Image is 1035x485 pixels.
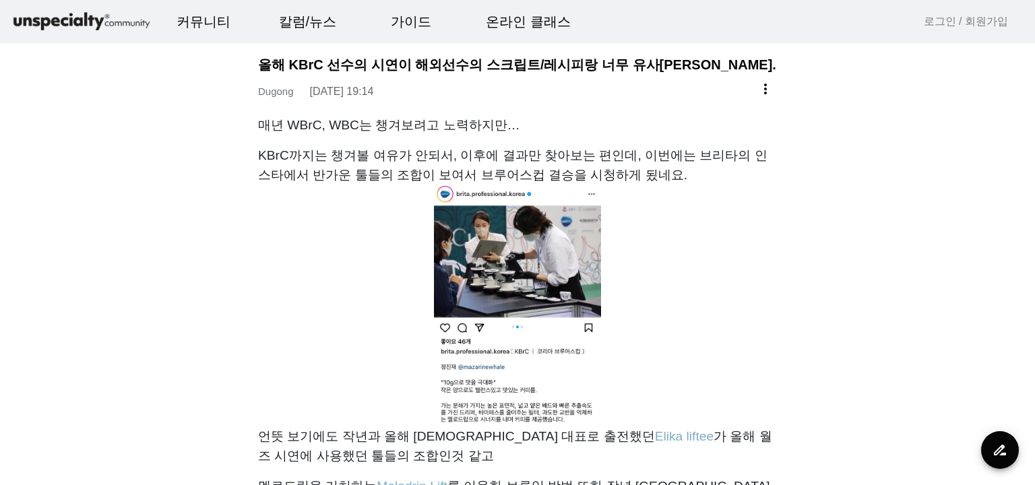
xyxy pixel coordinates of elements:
[258,57,782,73] h3: 올해 KBrC 선수의 시연이 해외선수의 스크립트/레시피랑 너무 유사[PERSON_NAME].
[42,393,51,404] span: 홈
[380,3,442,40] a: 가이드
[4,373,89,407] a: 홈
[310,86,374,97] span: [DATE] 19:14
[123,394,139,405] span: 대화
[258,185,777,427] img: 8562b8b49e7c90482d5d9eb02d946f1f
[258,86,294,97] a: Dugong
[258,146,777,466] p: KBrC까지는 챙겨볼 여유가 안되서, 이후에 결과만 찾아보는 편인데, 이번에는 브리타의 인스타에서 반가운 툴들의 조합이 보여서 브루어스컵 결승을 시청하게 됬네요. 언뜻 보기에...
[89,373,174,407] a: 대화
[11,10,152,34] img: logo
[258,116,777,135] p: 매년 WBrC, WBC는 챙겨보려고 노력하지만…
[475,3,582,40] a: 온라인 클래스
[166,3,241,40] a: 커뮤니티
[208,393,224,404] span: 설정
[268,3,348,40] a: 칼럼/뉴스
[924,13,1008,30] a: 로그인 / 회원가입
[655,429,714,443] a: Elika liftee
[174,373,259,407] a: 설정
